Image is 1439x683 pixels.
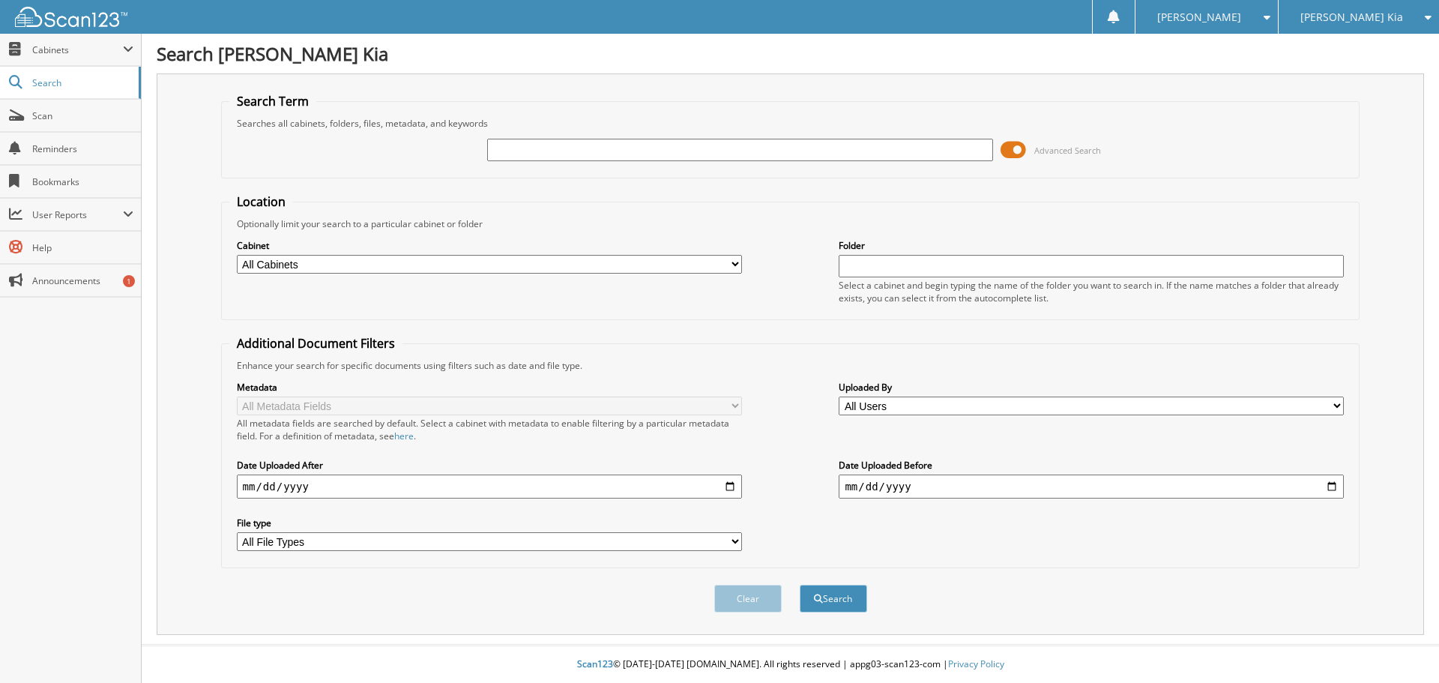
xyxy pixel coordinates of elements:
a: here [394,430,414,442]
legend: Additional Document Filters [229,335,402,352]
div: All metadata fields are searched by default. Select a cabinet with metadata to enable filtering b... [237,417,742,442]
span: [PERSON_NAME] [1157,13,1241,22]
div: Searches all cabinets, folders, files, metadata, and keywords [229,117,1352,130]
span: Scan [32,109,133,122]
label: Cabinet [237,239,742,252]
span: User Reports [32,208,123,221]
iframe: Chat Widget [1364,611,1439,683]
input: end [839,475,1344,499]
legend: Location [229,193,293,210]
span: Announcements [32,274,133,287]
button: Clear [714,585,782,613]
img: scan123-logo-white.svg [15,7,127,27]
h1: Search [PERSON_NAME] Kia [157,41,1424,66]
label: File type [237,517,742,529]
span: Help [32,241,133,254]
input: start [237,475,742,499]
legend: Search Term [229,93,316,109]
label: Uploaded By [839,381,1344,394]
label: Folder [839,239,1344,252]
div: © [DATE]-[DATE] [DOMAIN_NAME]. All rights reserved | appg03-scan123-com | [142,646,1439,683]
span: [PERSON_NAME] Kia [1300,13,1403,22]
a: Privacy Policy [948,658,1004,670]
button: Search [800,585,867,613]
div: Optionally limit your search to a particular cabinet or folder [229,217,1352,230]
div: Enhance your search for specific documents using filters such as date and file type. [229,359,1352,372]
span: Cabinets [32,43,123,56]
span: Advanced Search [1034,145,1101,156]
label: Metadata [237,381,742,394]
div: Select a cabinet and begin typing the name of the folder you want to search in. If the name match... [839,279,1344,304]
span: Search [32,76,131,89]
label: Date Uploaded After [237,459,742,472]
label: Date Uploaded Before [839,459,1344,472]
span: Reminders [32,142,133,155]
div: 1 [123,275,135,287]
span: Bookmarks [32,175,133,188]
span: Scan123 [577,658,613,670]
